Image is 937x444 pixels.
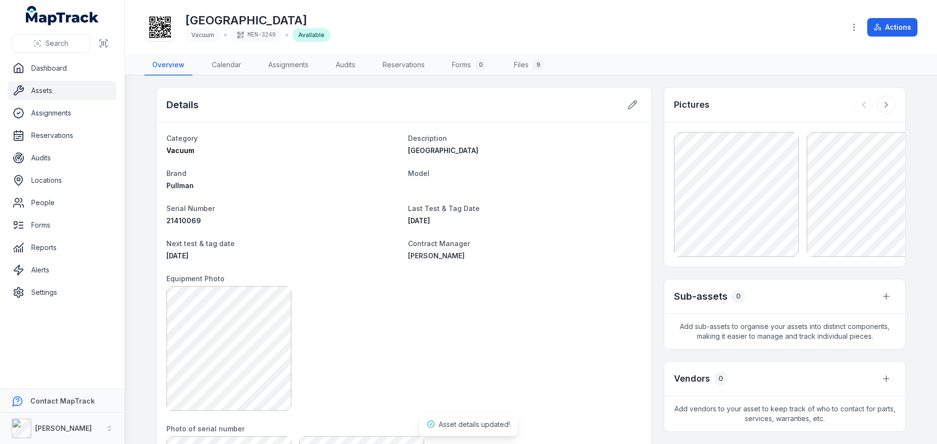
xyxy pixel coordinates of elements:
[408,251,642,261] a: [PERSON_NAME]
[408,216,430,225] time: 8/5/2025, 12:00:00 AM
[166,146,194,154] span: Vacuum
[732,290,745,303] div: 0
[328,55,363,76] a: Audits
[664,396,905,431] span: Add vendors to your asset to keep track of who to contact for parts, services, warranties, etc.
[8,193,117,212] a: People
[166,239,235,248] span: Next test & tag date
[144,55,192,76] a: Overview
[191,31,214,39] span: Vacuum
[26,6,99,25] a: MapTrack
[30,397,95,405] strong: Contact MapTrack
[8,238,117,257] a: Reports
[35,424,92,432] strong: [PERSON_NAME]
[444,55,494,76] a: Forms0
[867,18,917,37] button: Actions
[408,146,478,154] span: [GEOGRAPHIC_DATA]
[8,58,117,78] a: Dashboard
[664,314,905,349] span: Add sub-assets to organise your assets into distinct components, making it easier to manage and t...
[185,13,330,28] h1: [GEOGRAPHIC_DATA]
[204,55,249,76] a: Calendar
[408,204,480,212] span: Last Test & Tag Date
[8,126,117,145] a: Reservations
[231,28,282,42] div: MEN-3249
[674,372,710,386] h3: Vendors
[166,274,224,283] span: Equipment Photo
[292,28,330,42] div: Available
[674,98,710,112] h3: Pictures
[166,425,244,433] span: Photo of serial number
[166,98,199,112] h2: Details
[8,81,117,100] a: Assets
[12,34,90,53] button: Search
[8,148,117,168] a: Audits
[8,260,117,280] a: Alerts
[45,39,68,48] span: Search
[674,290,728,303] h2: Sub-assets
[166,169,186,177] span: Brand
[408,169,429,177] span: Model
[166,251,188,260] span: [DATE]
[166,204,215,212] span: Serial Number
[166,181,194,190] span: Pullman
[166,134,198,142] span: Category
[408,216,430,225] span: [DATE]
[261,55,316,76] a: Assignments
[714,372,728,386] div: 0
[408,134,447,142] span: Description
[8,283,117,302] a: Settings
[506,55,552,76] a: Files9
[8,103,117,123] a: Assignments
[8,171,117,190] a: Locations
[166,251,188,260] time: 2/5/2026, 12:00:00 AM
[532,59,544,71] div: 9
[375,55,432,76] a: Reservations
[166,216,201,225] span: 21410069
[439,420,510,428] span: Asset details updated!
[408,239,470,248] span: Contract Manager
[475,59,487,71] div: 0
[8,215,117,235] a: Forms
